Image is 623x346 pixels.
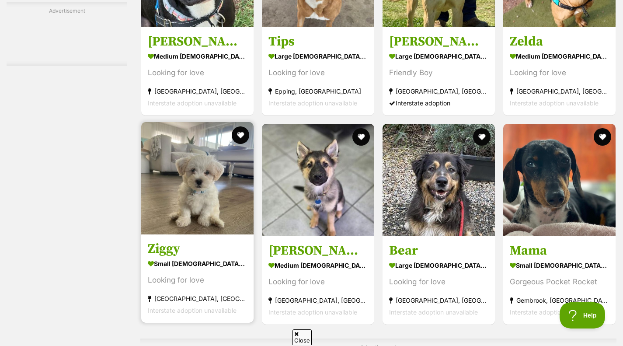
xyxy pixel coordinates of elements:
h3: Bear [389,242,488,259]
a: Ziggy small [DEMOGRAPHIC_DATA] Dog Looking for love [GEOGRAPHIC_DATA], [GEOGRAPHIC_DATA] Intersta... [141,234,254,323]
h3: Mama [510,242,609,259]
span: Interstate adoption unavailable [268,308,357,316]
img: Bear - Bernese Mountain Dog x Border Collie Dog [383,124,495,236]
img: Mama - Dachshund (Miniature Smooth Haired) Dog [503,124,616,236]
button: favourite [352,128,370,146]
strong: small [DEMOGRAPHIC_DATA] Dog [510,259,609,272]
strong: [GEOGRAPHIC_DATA], [GEOGRAPHIC_DATA] [148,293,247,304]
strong: [GEOGRAPHIC_DATA], [GEOGRAPHIC_DATA] [389,294,488,306]
button: favourite [232,126,249,144]
button: favourite [473,128,491,146]
div: Looking for love [510,67,609,79]
h3: Ziggy [148,241,247,257]
span: Interstate adoption unavailable [510,99,599,107]
strong: medium [DEMOGRAPHIC_DATA] Dog [268,259,368,272]
strong: Epping, [GEOGRAPHIC_DATA] [268,85,368,97]
span: Interstate adoption unavailable [148,307,237,314]
strong: [GEOGRAPHIC_DATA], [GEOGRAPHIC_DATA] [389,85,488,97]
div: Looking for love [148,274,247,286]
div: Interstate adoption [389,97,488,109]
h3: [PERSON_NAME] [268,242,368,259]
div: Looking for love [148,67,247,79]
a: Bear large [DEMOGRAPHIC_DATA] Dog Looking for love [GEOGRAPHIC_DATA], [GEOGRAPHIC_DATA] Interstat... [383,236,495,325]
h3: Tips [268,33,368,50]
div: Looking for love [389,276,488,288]
strong: [GEOGRAPHIC_DATA], [GEOGRAPHIC_DATA] [148,85,247,97]
strong: [GEOGRAPHIC_DATA], [GEOGRAPHIC_DATA] [510,85,609,97]
a: Mama small [DEMOGRAPHIC_DATA] Dog Gorgeous Pocket Rocket Gembrook, [GEOGRAPHIC_DATA] Interstate a... [503,236,616,325]
strong: medium [DEMOGRAPHIC_DATA] Dog [148,50,247,63]
iframe: Help Scout Beacon - Open [560,302,606,329]
a: [PERSON_NAME] medium [DEMOGRAPHIC_DATA] Dog Looking for love [GEOGRAPHIC_DATA], [GEOGRAPHIC_DATA]... [141,27,254,115]
span: Interstate adoption unavailable [389,308,478,316]
strong: small [DEMOGRAPHIC_DATA] Dog [148,257,247,270]
a: [PERSON_NAME] medium [DEMOGRAPHIC_DATA] Dog Looking for love [GEOGRAPHIC_DATA], [GEOGRAPHIC_DATA]... [262,236,374,325]
h3: Zelda [510,33,609,50]
div: Friendly Boy [389,67,488,79]
img: Ziggy - Maltese Dog [141,122,254,234]
div: Looking for love [268,67,368,79]
strong: [GEOGRAPHIC_DATA], [GEOGRAPHIC_DATA] [268,294,368,306]
strong: Gembrook, [GEOGRAPHIC_DATA] [510,294,609,306]
span: Close [292,329,312,345]
strong: medium [DEMOGRAPHIC_DATA] Dog [510,50,609,63]
button: favourite [594,128,611,146]
a: Tips large [DEMOGRAPHIC_DATA] Dog Looking for love Epping, [GEOGRAPHIC_DATA] Interstate adoption ... [262,27,374,115]
strong: large [DEMOGRAPHIC_DATA] Dog [389,259,488,272]
span: Interstate adoption unavailable [148,99,237,107]
a: [PERSON_NAME] large [DEMOGRAPHIC_DATA] Dog Friendly Boy [GEOGRAPHIC_DATA], [GEOGRAPHIC_DATA] Inte... [383,27,495,115]
div: Gorgeous Pocket Rocket [510,276,609,288]
h3: [PERSON_NAME] [389,33,488,50]
a: Zelda medium [DEMOGRAPHIC_DATA] Dog Looking for love [GEOGRAPHIC_DATA], [GEOGRAPHIC_DATA] Interst... [503,27,616,115]
h3: [PERSON_NAME] [148,33,247,50]
span: Interstate adoption unavailable [268,99,357,107]
img: Sherman - German Shepherd Dog [262,124,374,236]
strong: large [DEMOGRAPHIC_DATA] Dog [389,50,488,63]
strong: large [DEMOGRAPHIC_DATA] Dog [268,50,368,63]
div: Advertisement [7,2,127,66]
span: Interstate adoption unavailable [510,308,599,316]
div: Looking for love [268,276,368,288]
